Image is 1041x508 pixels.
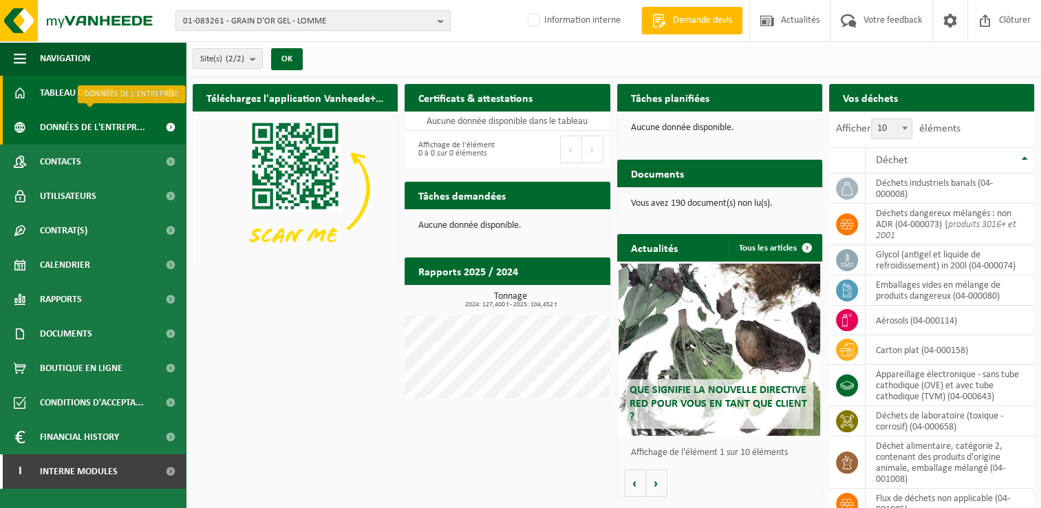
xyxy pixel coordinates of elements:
[631,199,808,209] p: Vous avez 190 document(s) non lu(s).
[829,84,912,111] h2: Vos déchets
[418,221,596,231] p: Aucune donnée disponible.
[617,84,723,111] h2: Tâches planifiées
[40,41,90,76] span: Navigation
[40,351,122,385] span: Boutique en ligne
[405,112,610,131] td: Aucune donnée disponible dans le tableau
[226,54,244,63] count: (2/2)
[871,118,912,139] span: 10
[40,248,90,282] span: Calendrier
[646,469,667,497] button: Volgende
[525,10,621,31] label: Information interne
[629,385,806,422] span: Que signifie la nouvelle directive RED pour vous en tant que client ?
[175,10,451,31] button: 01-083261 - GRAIN D'OR GEL - LOMME
[40,317,92,351] span: Documents
[40,110,145,145] span: Données de l'entrepr...
[669,14,736,28] span: Demande devis
[866,204,1034,245] td: déchets dangereux mélangés : non ADR (04-000073) |
[411,292,610,308] h3: Tonnage
[405,257,532,284] h2: Rapports 2025 / 2024
[405,84,546,111] h2: Certificats & attestations
[836,123,960,134] label: Afficher éléments
[560,136,582,163] button: Previous
[872,119,912,138] span: 10
[866,335,1034,365] td: carton plat (04-000158)
[641,7,742,34] a: Demande devis
[866,245,1034,275] td: glycol (antigel et liquide de refroidissement) in 200l (04-000074)
[40,213,87,248] span: Contrat(s)
[405,182,519,209] h2: Tâches demandées
[619,264,819,436] a: Que signifie la nouvelle directive RED pour vous en tant que client ?
[728,234,821,262] a: Tous les articles
[631,123,808,133] p: Aucune donnée disponible.
[40,76,114,110] span: Tableau de bord
[617,160,698,187] h2: Documents
[617,234,691,261] h2: Actualités
[866,365,1034,406] td: appareillage électronique - sans tube cathodique (OVE) et avec tube cathodique (TVM) (04-000643)
[411,301,610,308] span: 2024: 127,400 t - 2025: 104,452 t
[866,275,1034,306] td: emballages vides en mélange de produits dangereux (04-000080)
[40,282,82,317] span: Rapports
[40,179,96,213] span: Utilisateurs
[491,284,609,312] a: Consulter les rapports
[866,173,1034,204] td: déchets industriels banals (04-000008)
[866,306,1034,335] td: aérosols (04-000114)
[876,155,908,166] span: Déchet
[866,436,1034,489] td: déchet alimentaire, catégorie 2, contenant des produits d'origine animale, emballage mélangé (04-...
[193,112,398,266] img: Download de VHEPlus App
[183,11,432,32] span: 01-083261 - GRAIN D'OR GEL - LOMME
[40,145,81,179] span: Contacts
[582,136,603,163] button: Next
[866,406,1034,436] td: déchets de laboratoire (toxique - corrosif) (04-000658)
[200,49,244,70] span: Site(s)
[876,220,1016,241] i: produits 3016+ et 2001
[40,385,144,420] span: Conditions d'accepta...
[14,454,26,489] span: I
[193,48,263,69] button: Site(s)(2/2)
[40,454,118,489] span: Interne modules
[631,448,815,458] p: Affichage de l'élément 1 sur 10 éléments
[411,134,500,165] div: Affichage de l'élément 0 à 0 sur 0 éléments
[271,48,303,70] button: OK
[193,84,398,111] h2: Téléchargez l'application Vanheede+ maintenant!
[624,469,646,497] button: Vorige
[40,420,119,454] span: Financial History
